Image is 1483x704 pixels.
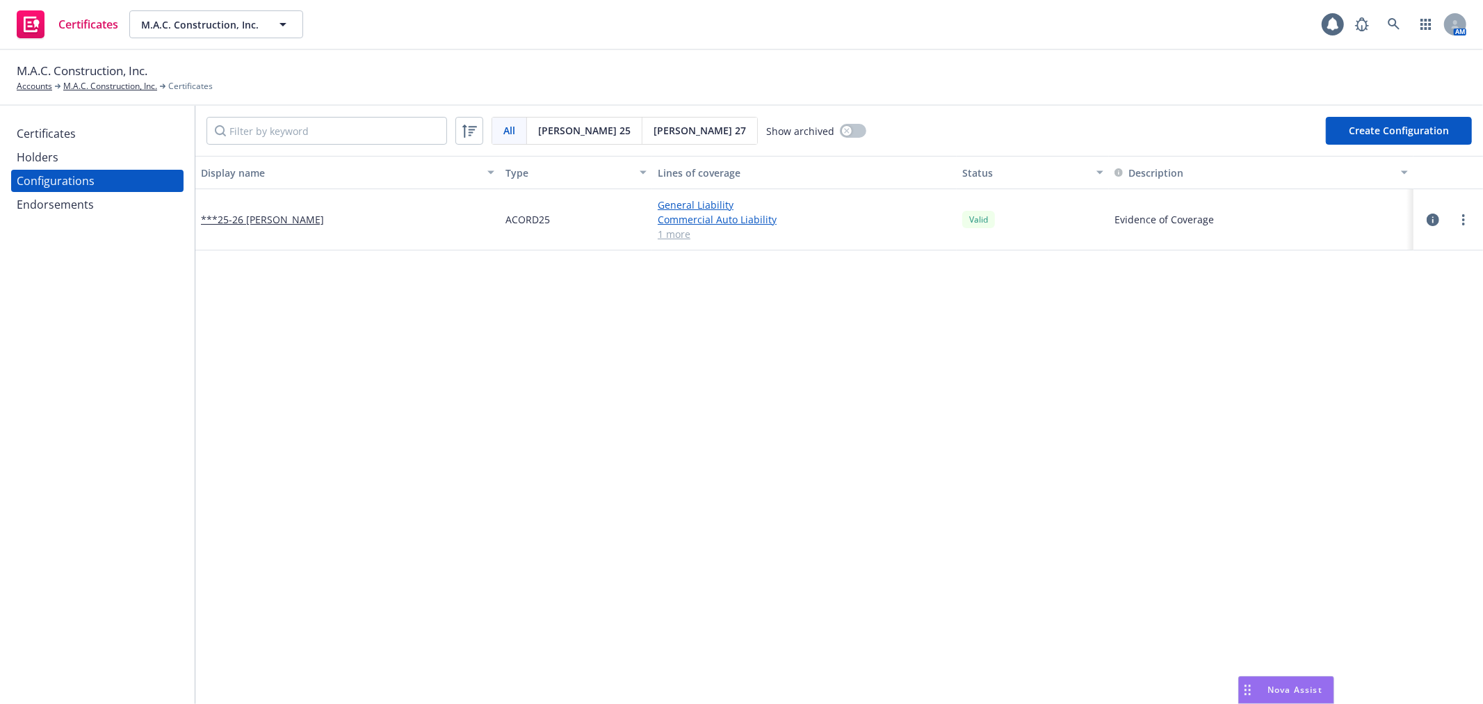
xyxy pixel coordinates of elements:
span: M.A.C. Construction, Inc. [17,62,147,80]
a: Report a Bug [1348,10,1376,38]
input: Filter by keyword [206,117,447,145]
div: Toggle SortBy [1115,166,1393,180]
button: Type [500,156,652,189]
a: Accounts [17,80,52,93]
button: Display name [195,156,500,189]
div: Status [962,166,1088,180]
span: M.A.C. Construction, Inc. [141,17,261,32]
span: Certificates [58,19,118,30]
button: Description [1115,166,1183,180]
a: Configurations [11,170,184,192]
a: Search [1380,10,1408,38]
a: M.A.C. Construction, Inc. [63,80,157,93]
div: Display name [201,166,479,180]
div: Drag to move [1239,677,1256,703]
button: Evidence of Coverage [1115,212,1214,227]
div: Holders [17,146,58,168]
a: Endorsements [11,193,184,216]
a: Certificates [11,122,184,145]
a: General Liability [658,198,951,212]
button: Status [957,156,1109,189]
span: Nova Assist [1267,684,1322,696]
a: Switch app [1412,10,1440,38]
a: 1 more [658,227,951,241]
div: Certificates [17,122,76,145]
a: Commercial Auto Liability [658,212,951,227]
a: ***25-26 [PERSON_NAME] [201,212,324,227]
div: Type [505,166,631,180]
div: Lines of coverage [658,166,951,180]
div: Valid [962,211,995,228]
div: ACORD25 [500,189,652,250]
a: Certificates [11,5,124,44]
button: M.A.C. Construction, Inc. [129,10,303,38]
a: Holders [11,146,184,168]
span: [PERSON_NAME] 27 [654,123,746,138]
span: [PERSON_NAME] 25 [538,123,631,138]
span: All [503,123,515,138]
button: Lines of coverage [652,156,957,189]
button: Nova Assist [1238,676,1334,704]
button: Create Configuration [1326,117,1472,145]
a: more [1455,211,1472,228]
span: Show archived [766,124,834,138]
span: Certificates [168,80,213,93]
div: Configurations [17,170,95,192]
div: Endorsements [17,193,94,216]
